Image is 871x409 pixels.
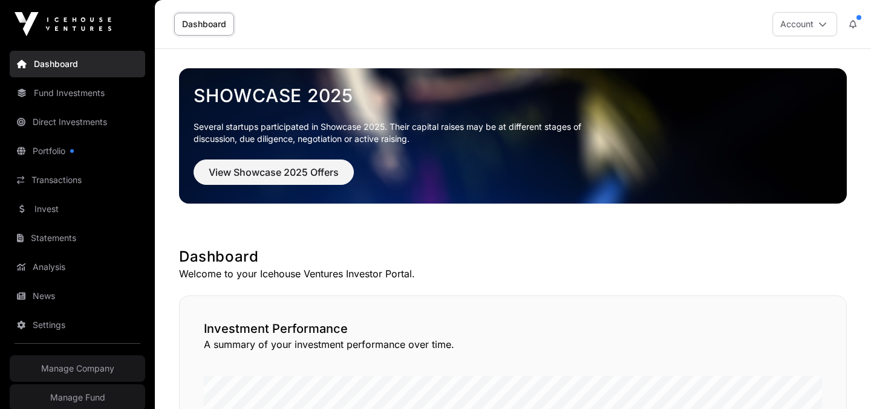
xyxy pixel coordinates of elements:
button: View Showcase 2025 Offers [194,159,354,185]
a: Invest [10,196,145,222]
p: Several startups participated in Showcase 2025. Their capital raises may be at different stages o... [194,121,600,145]
h2: Investment Performance [204,320,822,337]
a: Transactions [10,167,145,193]
p: Welcome to your Icehouse Ventures Investor Portal. [179,266,847,281]
span: View Showcase 2025 Offers [209,165,339,179]
a: Dashboard [10,51,145,77]
a: Analysis [10,254,145,280]
a: Statements [10,225,145,251]
a: View Showcase 2025 Offers [194,172,354,184]
a: Dashboard [174,13,234,36]
a: Showcase 2025 [194,85,832,106]
a: Direct Investments [10,109,145,135]
a: Manage Company [10,355,145,382]
a: Portfolio [10,138,145,164]
a: Settings [10,312,145,338]
a: News [10,283,145,309]
a: Fund Investments [10,80,145,106]
img: Showcase 2025 [179,68,847,204]
button: Account [772,12,837,36]
h1: Dashboard [179,247,847,266]
p: A summary of your investment performance over time. [204,337,822,352]
img: Icehouse Ventures Logo [15,12,111,36]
